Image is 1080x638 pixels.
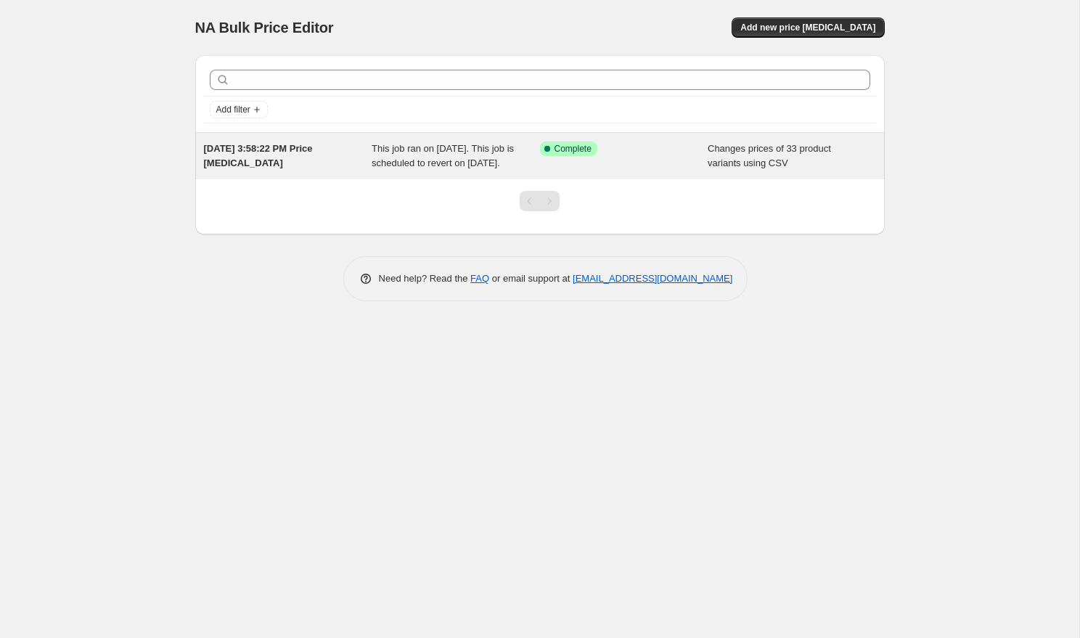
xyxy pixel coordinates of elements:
span: Complete [555,143,592,155]
span: Add new price [MEDICAL_DATA] [740,22,875,33]
nav: Pagination [520,191,560,211]
span: NA Bulk Price Editor [195,20,334,36]
a: FAQ [470,273,489,284]
button: Add filter [210,101,268,118]
span: [DATE] 3:58:22 PM Price [MEDICAL_DATA] [204,143,313,168]
span: Add filter [216,104,250,115]
span: Changes prices of 33 product variants using CSV [708,143,831,168]
span: This job ran on [DATE]. This job is scheduled to revert on [DATE]. [372,143,514,168]
span: or email support at [489,273,573,284]
button: Add new price [MEDICAL_DATA] [732,17,884,38]
a: [EMAIL_ADDRESS][DOMAIN_NAME] [573,273,732,284]
span: Need help? Read the [379,273,471,284]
